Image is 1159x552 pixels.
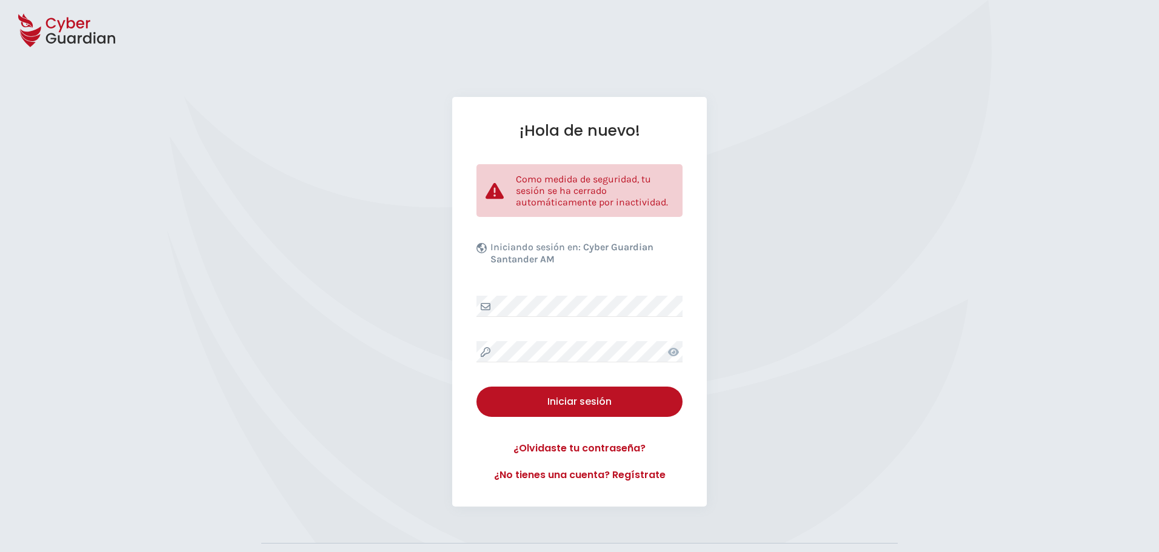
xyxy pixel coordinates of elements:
p: Como medida de seguridad, tu sesión se ha cerrado automáticamente por inactividad. [516,173,673,208]
a: ¿Olvidaste tu contraseña? [476,441,683,456]
a: ¿No tienes una cuenta? Regístrate [476,468,683,482]
div: Iniciar sesión [486,394,673,409]
button: Iniciar sesión [476,387,683,417]
p: Iniciando sesión en: [490,241,680,271]
h1: ¡Hola de nuevo! [476,121,683,140]
b: Cyber Guardian Santander AM [490,241,653,265]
